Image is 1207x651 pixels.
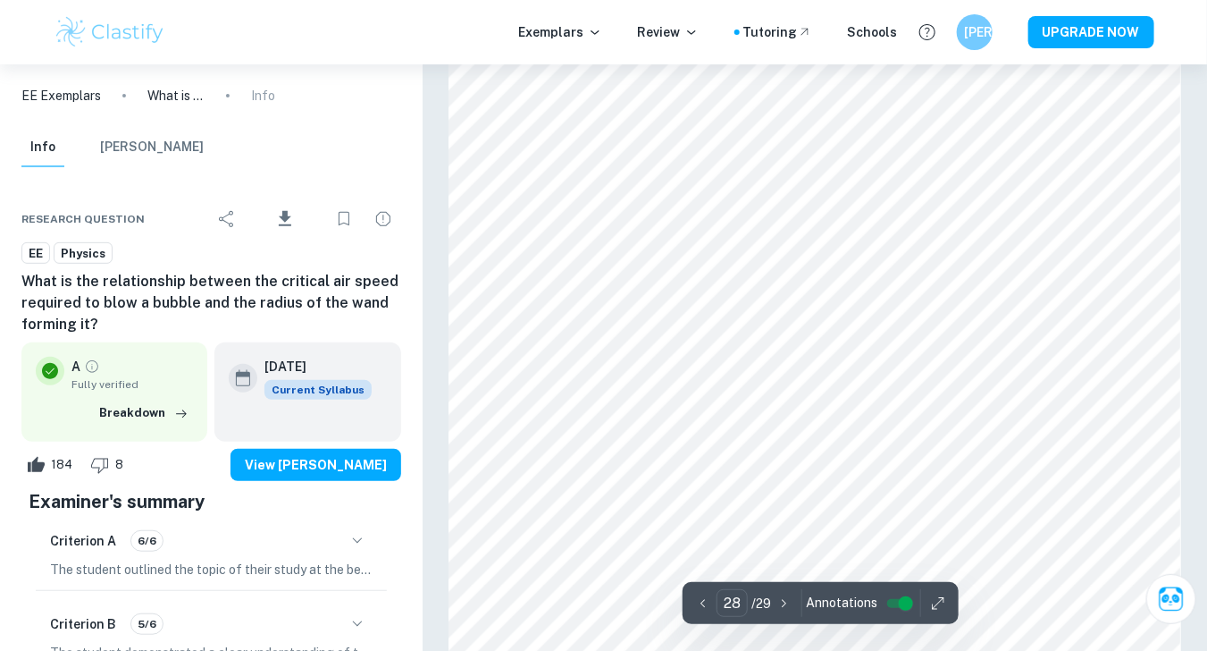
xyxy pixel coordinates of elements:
h6: Criterion A [50,531,116,551]
span: 184 [41,456,82,474]
button: [PERSON_NAME] [957,14,993,50]
h6: Criterion B [50,614,116,634]
span: 8 [105,456,133,474]
a: EE Exemplars [21,86,101,106]
div: Like [21,451,82,479]
a: EE [21,242,50,265]
span: Fully verified [71,376,193,393]
div: Share [209,201,245,237]
p: Exemplars [519,22,602,42]
button: Help and Feedback [912,17,943,47]
button: Ask Clai [1146,574,1196,624]
p: Review [638,22,699,42]
p: The student outlined the topic of their study at the beginning of the essay, clearly stating its ... [50,560,373,579]
a: Physics [54,242,113,265]
h6: [DATE] [264,357,357,376]
span: Physics [54,245,112,263]
button: UPGRADE NOW [1028,16,1154,48]
h6: [PERSON_NAME] [964,22,985,42]
button: View [PERSON_NAME] [231,449,401,481]
p: A [71,357,80,376]
div: Download [248,196,323,242]
span: EE [22,245,49,263]
span: 6/6 [131,533,163,549]
div: Report issue [365,201,401,237]
span: Research question [21,211,145,227]
h6: What is the relationship between the critical air speed required to blow a bubble and the radius ... [21,271,401,335]
div: Bookmark [326,201,362,237]
img: Clastify logo [54,14,167,50]
a: Tutoring [743,22,812,42]
span: 5/6 [131,616,163,632]
button: Breakdown [95,400,193,427]
p: / 29 [751,594,771,613]
div: This exemplar is based on the current syllabus. Feel free to refer to it for inspiration/ideas wh... [264,380,372,400]
span: Annotations [806,594,877,613]
h5: Examiner's summary [29,488,394,515]
a: Schools [848,22,898,42]
a: Grade fully verified [84,359,100,375]
button: Info [21,128,64,167]
span: Current Syllabus [264,380,372,400]
p: What is the relationship between the critical air speed required to blow a bubble and the radius ... [147,86,205,106]
p: Info [251,86,275,106]
div: Dislike [86,451,133,479]
button: [PERSON_NAME] [100,128,204,167]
